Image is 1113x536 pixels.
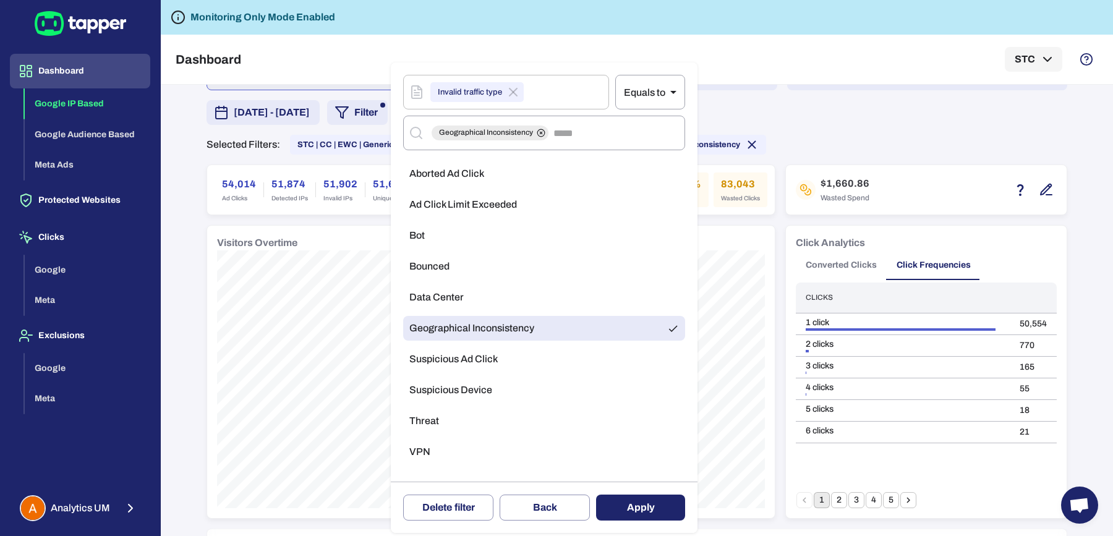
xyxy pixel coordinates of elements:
[430,85,510,100] span: Invalid traffic type
[432,128,540,138] span: Geographical Inconsistency
[409,384,492,396] span: Suspicious Device
[500,495,590,521] button: Back
[409,168,484,180] span: Aborted Ad Click
[615,75,685,109] div: Equals to
[409,229,425,242] span: Bot
[409,198,517,211] span: Ad Click Limit Exceeded
[409,415,439,427] span: Threat
[430,82,524,102] div: Invalid traffic type
[596,495,685,521] button: Apply
[409,291,464,304] span: Data Center
[409,353,498,365] span: Suspicious Ad Click
[454,500,475,515] span: filter
[409,446,430,458] span: VPN
[403,495,493,521] button: Deletefilter
[432,125,548,140] div: Geographical Inconsistency
[1061,487,1098,524] a: Open chat
[409,322,534,334] span: Geographical Inconsistency
[409,260,450,273] span: Bounced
